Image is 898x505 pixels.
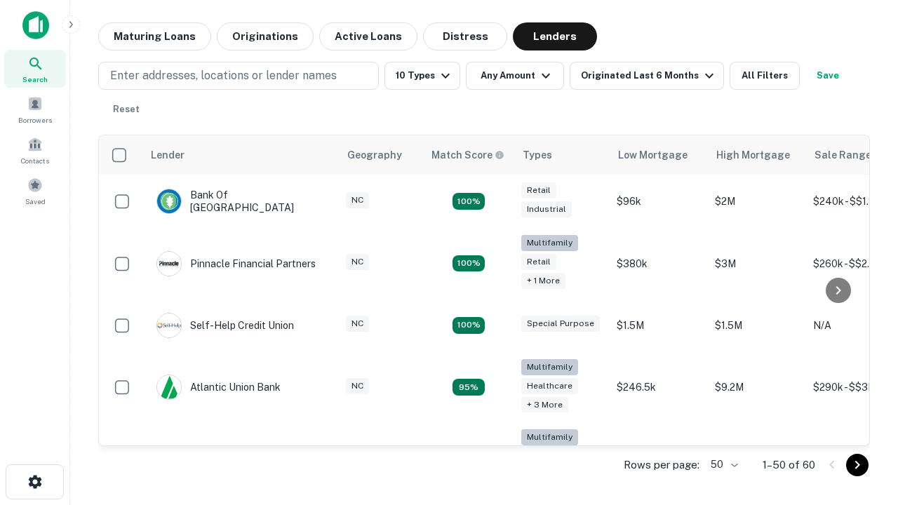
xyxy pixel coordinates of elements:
img: capitalize-icon.png [22,11,49,39]
p: 1–50 of 60 [763,457,815,473]
span: Borrowers [18,114,52,126]
td: $3.2M [708,422,806,493]
th: Types [514,135,610,175]
div: NC [346,378,369,394]
td: $1.5M [610,299,708,352]
p: Enter addresses, locations or lender names [110,67,337,84]
p: Rows per page: [624,457,699,473]
iframe: Chat Widget [828,348,898,415]
a: Search [4,50,66,88]
div: Special Purpose [521,316,600,332]
h6: Match Score [431,147,502,163]
div: Lender [151,147,185,163]
button: Originated Last 6 Months [570,62,724,90]
td: $246k [610,422,708,493]
div: Matching Properties: 17, hasApolloMatch: undefined [453,255,485,272]
div: Bank Of [GEOGRAPHIC_DATA] [156,189,325,214]
td: $9.2M [708,352,806,423]
button: Save your search to get updates of matches that match your search criteria. [805,62,850,90]
button: All Filters [730,62,800,90]
td: $246.5k [610,352,708,423]
button: Active Loans [319,22,417,50]
div: Multifamily [521,429,578,445]
span: Saved [25,196,46,207]
td: $2M [708,175,806,228]
div: NC [346,254,369,270]
div: Atlantic Union Bank [156,375,281,400]
th: Capitalize uses an advanced AI algorithm to match your search with the best lender. The match sco... [423,135,514,175]
img: picture [157,314,181,337]
div: Low Mortgage [618,147,688,163]
div: High Mortgage [716,147,790,163]
div: 50 [705,454,740,475]
div: Sale Range [815,147,871,163]
div: + 1 more [521,273,565,289]
td: $1.5M [708,299,806,352]
div: The Fidelity Bank [156,445,270,471]
button: Go to next page [846,454,869,476]
span: Search [22,74,48,85]
th: Low Mortgage [610,135,708,175]
div: Types [523,147,552,163]
a: Borrowers [4,90,66,128]
a: Saved [4,172,66,210]
button: Lenders [513,22,597,50]
div: + 3 more [521,397,568,413]
button: 10 Types [384,62,460,90]
button: Maturing Loans [98,22,211,50]
div: Retail [521,254,556,270]
th: Lender [142,135,339,175]
div: Industrial [521,201,572,217]
div: Multifamily [521,235,578,251]
img: picture [157,252,181,276]
a: Contacts [4,131,66,169]
button: Any Amount [466,62,564,90]
div: Multifamily [521,359,578,375]
button: Distress [423,22,507,50]
img: picture [157,189,181,213]
div: Pinnacle Financial Partners [156,251,316,276]
div: NC [346,316,369,332]
span: Contacts [21,155,49,166]
td: $380k [610,228,708,299]
div: Matching Properties: 15, hasApolloMatch: undefined [453,193,485,210]
td: $96k [610,175,708,228]
div: Originated Last 6 Months [581,67,718,84]
div: Retail [521,182,556,198]
div: Self-help Credit Union [156,313,294,338]
div: Matching Properties: 9, hasApolloMatch: undefined [453,379,485,396]
th: High Mortgage [708,135,806,175]
div: NC [346,192,369,208]
button: Enter addresses, locations or lender names [98,62,379,90]
th: Geography [339,135,423,175]
img: picture [157,375,181,399]
div: Geography [347,147,402,163]
td: $3M [708,228,806,299]
div: Healthcare [521,378,578,394]
button: Reset [104,95,149,123]
button: Originations [217,22,314,50]
div: Capitalize uses an advanced AI algorithm to match your search with the best lender. The match sco... [431,147,504,163]
div: Matching Properties: 11, hasApolloMatch: undefined [453,317,485,334]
